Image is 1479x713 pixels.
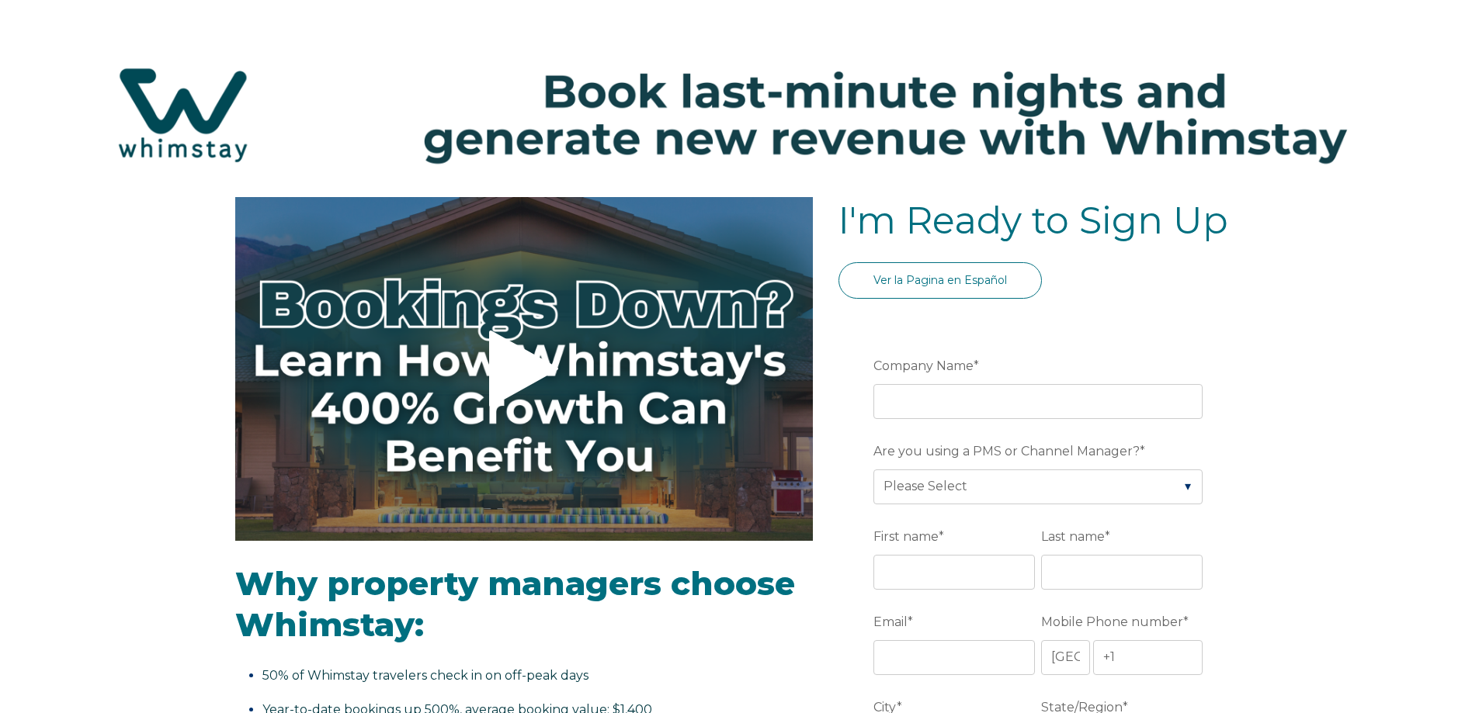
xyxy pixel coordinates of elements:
span: Why property managers choose Whimstay: [235,563,795,645]
span: First name [873,524,939,549]
img: Hubspot header for SSOB (4) [16,38,1463,192]
span: I'm Ready to Sign Up [838,198,1228,243]
a: Ver la Pagina en Español [838,262,1042,299]
span: Mobile Phone number [1041,610,1183,634]
span: Company Name [873,354,974,378]
span: Are you using a PMS or Channel Manager? [873,439,1140,463]
span: 50% of Whimstay travelers check in on off-peak days [262,668,588,683]
span: Last name [1041,524,1105,549]
span: Email [873,610,908,634]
